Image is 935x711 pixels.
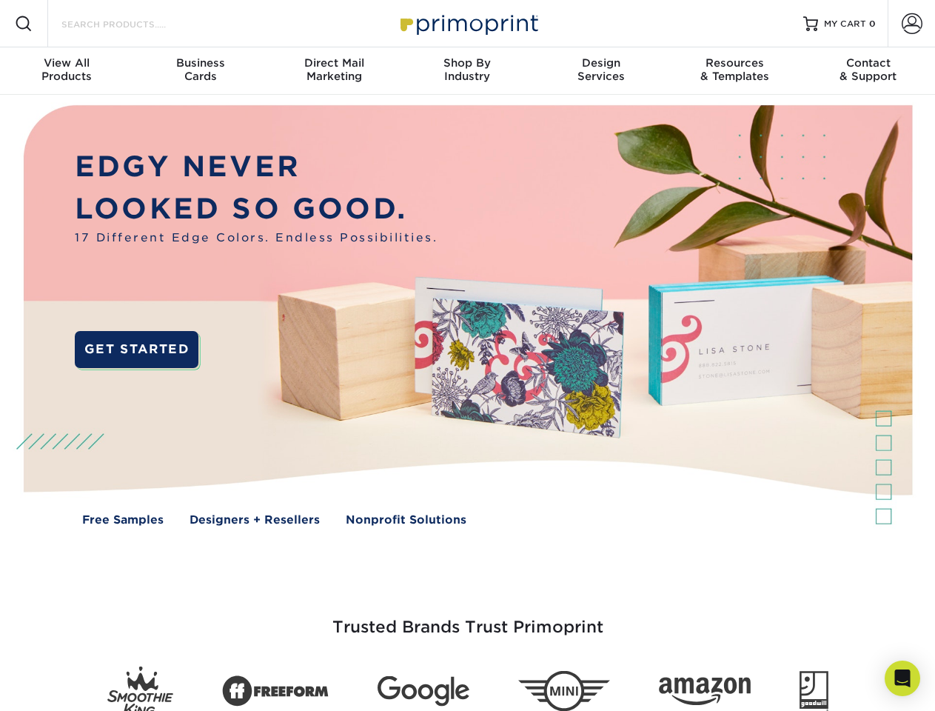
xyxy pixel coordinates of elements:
img: Google [378,676,469,707]
span: 0 [869,19,876,29]
img: Goodwill [800,671,828,711]
div: Cards [133,56,267,83]
span: Shop By [401,56,534,70]
img: Amazon [659,678,751,706]
h3: Trusted Brands Trust Primoprint [35,582,901,655]
a: Free Samples [82,512,164,529]
div: Industry [401,56,534,83]
a: Resources& Templates [668,47,801,95]
img: Primoprint [394,7,542,39]
div: & Support [802,56,935,83]
div: Services [534,56,668,83]
span: Resources [668,56,801,70]
a: Designers + Resellers [190,512,320,529]
a: Shop ByIndustry [401,47,534,95]
div: Open Intercom Messenger [885,661,920,696]
div: Marketing [267,56,401,83]
span: Business [133,56,267,70]
span: Contact [802,56,935,70]
a: BusinessCards [133,47,267,95]
span: Design [534,56,668,70]
a: Direct MailMarketing [267,47,401,95]
a: Nonprofit Solutions [346,512,466,529]
span: 17 Different Edge Colors. Endless Possibilities. [75,230,438,247]
a: GET STARTED [75,331,198,368]
span: Direct Mail [267,56,401,70]
p: EDGY NEVER [75,146,438,188]
input: SEARCH PRODUCTS..... [60,15,204,33]
p: LOOKED SO GOOD. [75,188,438,230]
div: & Templates [668,56,801,83]
a: Contact& Support [802,47,935,95]
a: DesignServices [534,47,668,95]
span: MY CART [824,18,866,30]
